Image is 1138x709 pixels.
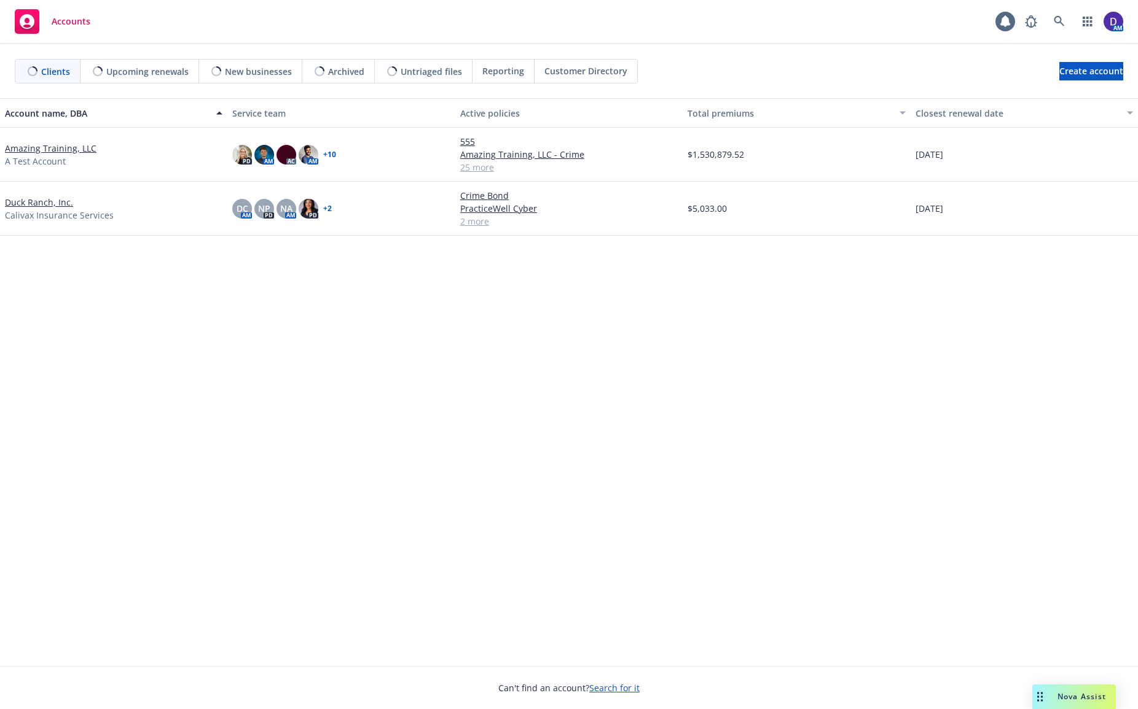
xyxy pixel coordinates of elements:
span: Clients [41,65,70,78]
button: Nova Assist [1032,684,1116,709]
span: $1,530,879.52 [688,148,744,161]
span: NA [280,202,292,215]
span: [DATE] [916,148,943,161]
span: Archived [328,65,364,78]
div: Total premiums [688,107,892,120]
span: Can't find an account? [498,681,640,694]
a: Search [1047,9,1072,34]
a: + 2 [323,205,332,212]
span: Calivax Insurance Services [5,209,114,222]
span: [DATE] [916,202,943,215]
span: NP [258,202,270,215]
div: Service team [232,107,450,120]
img: photo [1104,12,1123,31]
a: 25 more [460,161,678,174]
img: photo [299,145,318,165]
a: PracticeWell Cyber [460,202,678,215]
span: Nova Assist [1058,691,1106,702]
span: Reporting [482,64,524,77]
div: Closest renewal date [916,107,1120,120]
span: Create account [1059,60,1123,83]
button: Service team [227,98,455,128]
span: DC [237,202,248,215]
a: Create account [1059,62,1123,80]
span: $5,033.00 [688,202,727,215]
button: Active policies [455,98,683,128]
a: Accounts [10,4,95,39]
span: A Test Account [5,155,66,168]
a: Amazing Training, LLC [5,142,96,155]
span: Untriaged files [401,65,462,78]
span: Upcoming renewals [106,65,189,78]
img: photo [232,145,252,165]
a: 2 more [460,215,678,228]
div: Account name, DBA [5,107,209,120]
a: Amazing Training, LLC - Crime [460,148,678,161]
a: Search for it [589,682,640,694]
button: Closest renewal date [911,98,1138,128]
div: Drag to move [1032,684,1048,709]
span: Accounts [52,17,90,26]
span: Customer Directory [544,64,627,77]
a: Switch app [1075,9,1100,34]
img: photo [299,199,318,219]
a: Report a Bug [1019,9,1043,34]
a: Duck Ranch, Inc. [5,196,73,209]
img: photo [254,145,274,165]
button: Total premiums [683,98,910,128]
a: Crime Bond [460,189,678,202]
div: Active policies [460,107,678,120]
a: + 10 [323,151,336,158]
a: 555 [460,135,678,148]
img: photo [277,145,296,165]
span: New businesses [225,65,292,78]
